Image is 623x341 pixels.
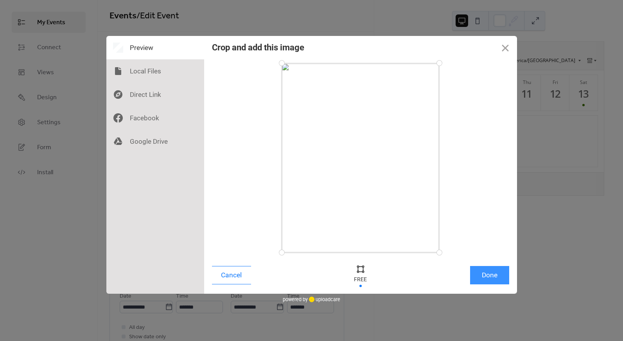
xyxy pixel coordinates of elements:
div: Facebook [106,106,204,130]
button: Close [494,36,517,59]
button: Cancel [212,266,251,284]
a: uploadcare [308,296,340,302]
div: Crop and add this image [212,43,304,52]
div: Local Files [106,59,204,83]
div: Direct Link [106,83,204,106]
button: Done [470,266,509,284]
div: Google Drive [106,130,204,153]
div: Preview [106,36,204,59]
div: powered by [283,294,340,305]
